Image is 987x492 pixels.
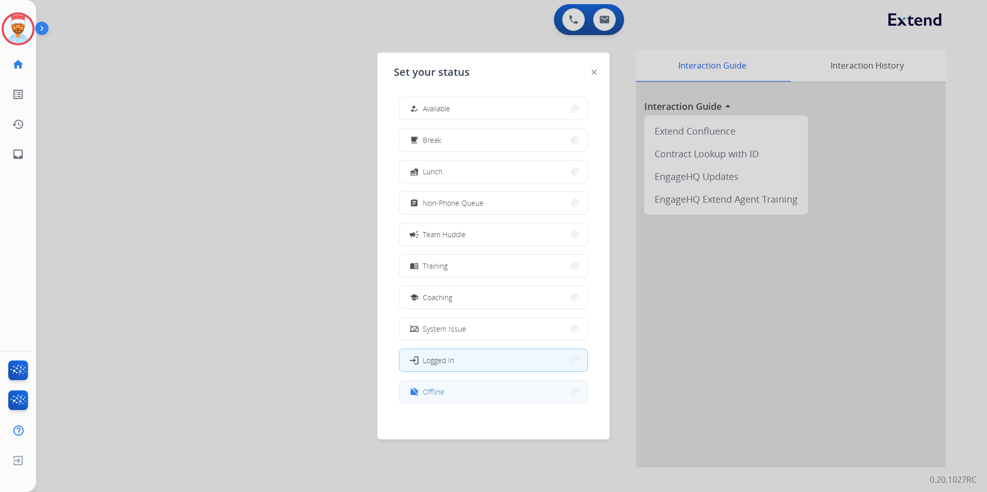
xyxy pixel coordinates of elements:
[400,223,587,245] button: Team Huddle
[410,104,419,113] mat-icon: how_to_reg
[423,386,444,397] span: Offline
[423,198,484,208] span: Non-Phone Queue
[400,349,587,371] button: Logged In
[423,323,466,334] span: System Issue
[423,229,466,240] span: Team Huddle
[400,129,587,151] button: Break
[410,387,419,396] mat-icon: work_off
[400,381,587,403] button: Offline
[400,318,587,340] button: System Issue
[930,473,977,486] p: 0.20.1027RC
[12,88,24,101] mat-icon: list_alt
[410,261,419,270] mat-icon: menu_book
[4,14,33,43] img: avatar
[410,167,419,176] mat-icon: fastfood
[12,148,24,160] mat-icon: inbox
[423,103,450,114] span: Available
[400,192,587,214] button: Non-Phone Queue
[410,136,419,144] mat-icon: free_breakfast
[423,260,448,271] span: Training
[409,229,419,239] mat-icon: campaign
[410,293,419,302] mat-icon: school
[12,58,24,71] mat-icon: home
[423,292,452,303] span: Coaching
[12,118,24,130] mat-icon: history
[410,199,419,207] mat-icon: assignment
[410,324,419,333] mat-icon: phonelink_off
[423,135,441,145] span: Break
[409,355,419,365] mat-icon: login
[400,286,587,308] button: Coaching
[400,160,587,183] button: Lunch
[400,255,587,277] button: Training
[423,166,442,177] span: Lunch
[394,65,470,79] span: Set your status
[423,355,454,366] span: Logged In
[400,97,587,120] button: Available
[592,70,597,75] img: close-button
